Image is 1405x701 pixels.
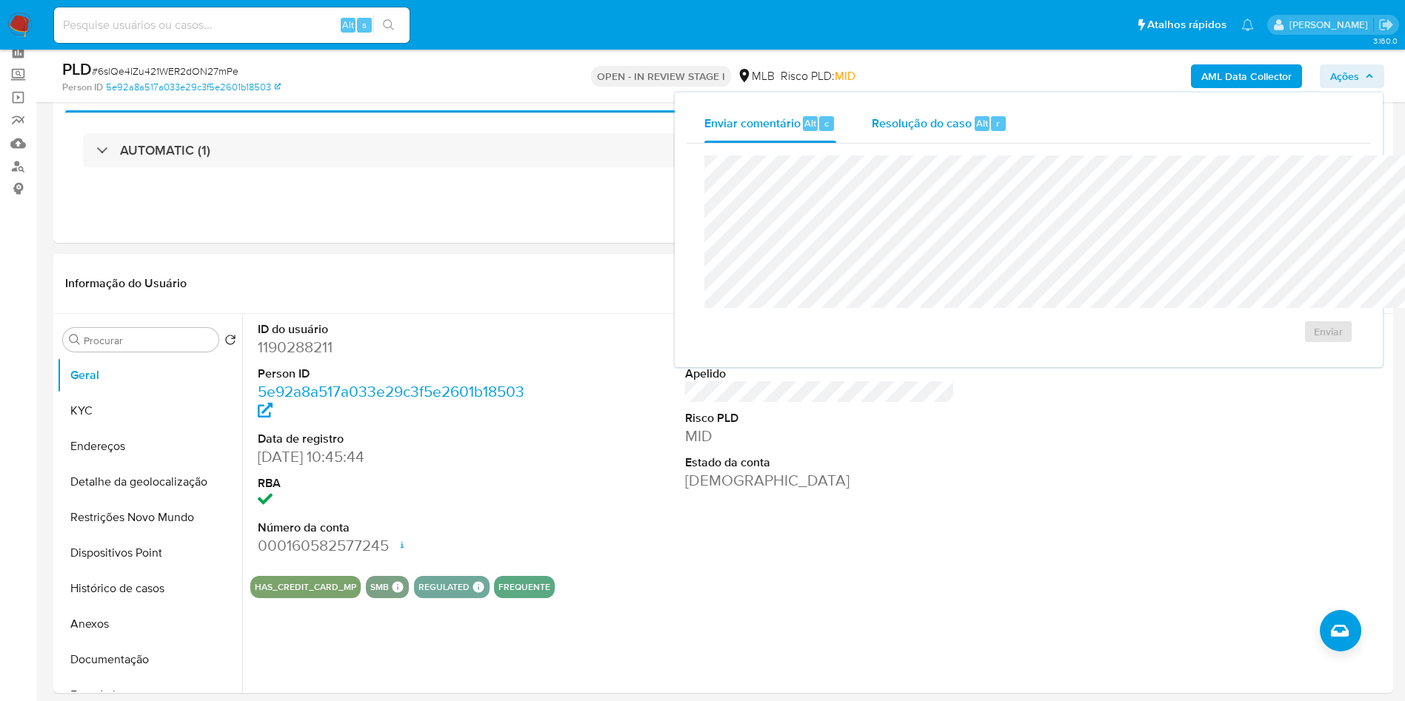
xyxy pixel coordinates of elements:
[1241,19,1254,31] a: Notificações
[685,455,955,471] dt: Estado da conta
[258,337,528,358] dd: 1190288211
[57,606,242,642] button: Anexos
[824,116,829,130] span: c
[1191,64,1302,88] button: AML Data Collector
[591,66,731,87] p: OPEN - IN REVIEW STAGE I
[1147,17,1227,33] span: Atalhos rápidos
[62,81,103,94] b: Person ID
[996,116,1000,130] span: r
[1373,35,1398,47] span: 3.160.0
[258,366,528,382] dt: Person ID
[69,334,81,346] button: Procurar
[781,68,855,84] span: Risco PLD:
[57,571,242,606] button: Histórico de casos
[106,81,281,94] a: 5e92a8a517a033e29c3f5e2601b18503
[57,393,242,429] button: KYC
[704,114,801,131] span: Enviar comentário
[373,15,404,36] button: search-icon
[258,535,528,556] dd: 000160582577245
[1201,64,1292,88] b: AML Data Collector
[62,57,92,81] b: PLD
[57,642,242,677] button: Documentação
[362,18,367,32] span: s
[84,334,213,347] input: Procurar
[1330,64,1359,88] span: Ações
[57,464,242,500] button: Detalhe da geolocalização
[120,142,210,158] h3: AUTOMATIC (1)
[1320,64,1384,88] button: Ações
[57,358,242,393] button: Geral
[57,535,242,571] button: Dispositivos Point
[258,475,528,492] dt: RBA
[685,470,955,491] dd: [DEMOGRAPHIC_DATA]
[258,520,528,536] dt: Número da conta
[737,68,775,84] div: MLB
[872,114,972,131] span: Resolução do caso
[258,431,528,447] dt: Data de registro
[224,334,236,350] button: Retornar ao pedido padrão
[258,380,524,423] a: 5e92a8a517a033e29c3f5e2601b18503
[976,116,988,130] span: Alt
[685,426,955,446] dd: MID
[342,18,354,32] span: Alt
[54,16,410,35] input: Pesquise usuários ou casos...
[804,116,816,130] span: Alt
[258,446,528,467] dd: [DATE] 10:45:44
[57,500,242,535] button: Restrições Novo Mundo
[92,64,238,78] span: # 6slQe4IZu421WER2dON27mPe
[685,410,955,426] dt: Risco PLD
[258,321,528,338] dt: ID do usuário
[1378,17,1394,33] a: Sair
[835,67,855,84] span: MID
[1289,18,1373,32] p: priscilla.barbante@mercadopago.com.br
[65,276,187,291] h1: Informação do Usuário
[685,366,955,382] dt: Apelido
[57,429,242,464] button: Endereços
[83,133,1364,167] div: AUTOMATIC (1)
